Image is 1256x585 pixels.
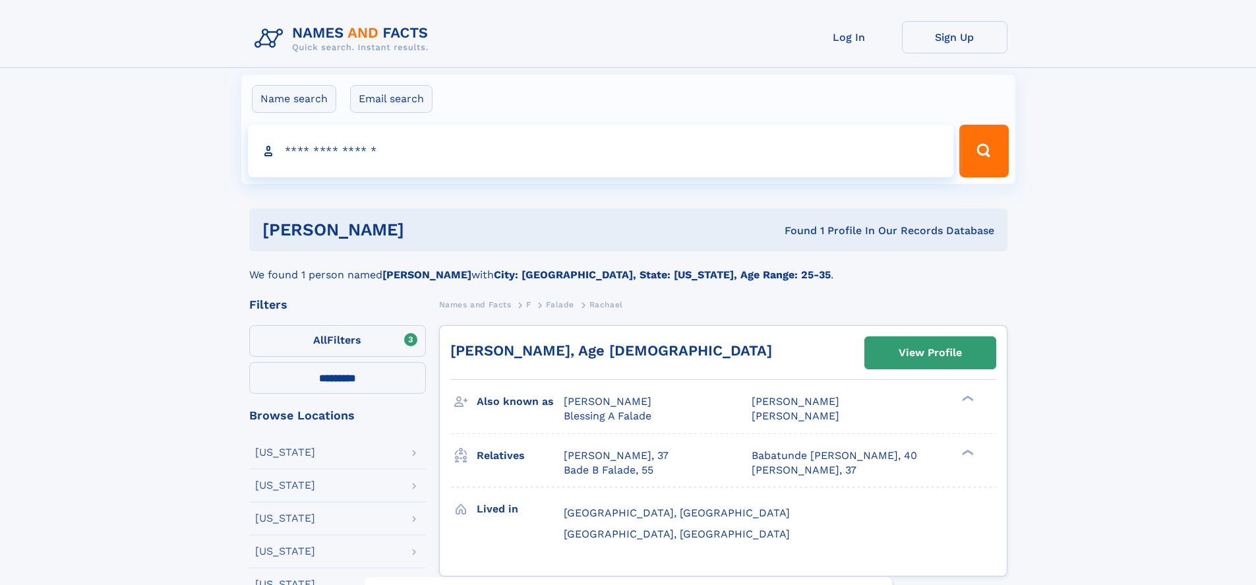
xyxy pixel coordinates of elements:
a: F [526,296,531,313]
input: search input [248,125,954,177]
div: Filters [249,299,426,311]
button: Search Button [959,125,1008,177]
span: Rachael [589,300,623,309]
span: [PERSON_NAME] [564,395,651,408]
div: ❯ [959,448,974,456]
div: ❯ [959,394,974,403]
div: We found 1 person named with . [249,251,1007,283]
span: Falade [546,300,574,309]
label: Filters [249,325,426,357]
h3: Lived in [477,498,564,520]
div: View Profile [899,338,962,368]
div: [US_STATE] [255,546,315,557]
h3: Relatives [477,445,564,467]
b: City: [GEOGRAPHIC_DATA], State: [US_STATE], Age Range: 25-35 [494,268,831,281]
img: Logo Names and Facts [249,21,439,57]
label: Email search [350,85,433,113]
a: Sign Up [902,21,1007,53]
span: All [313,334,327,346]
span: Blessing A Falade [564,410,651,422]
a: [PERSON_NAME], 37 [752,463,856,477]
span: [PERSON_NAME] [752,395,839,408]
div: Found 1 Profile In Our Records Database [594,224,994,238]
span: [GEOGRAPHIC_DATA], [GEOGRAPHIC_DATA] [564,507,790,519]
span: [PERSON_NAME] [752,410,839,422]
a: Bade B Falade, 55 [564,463,653,477]
div: [US_STATE] [255,480,315,491]
h3: Also known as [477,390,564,413]
span: F [526,300,531,309]
span: [GEOGRAPHIC_DATA], [GEOGRAPHIC_DATA] [564,528,790,540]
h1: [PERSON_NAME] [262,222,595,238]
a: View Profile [865,337,996,369]
div: Browse Locations [249,410,426,421]
a: Babatunde [PERSON_NAME], 40 [752,448,917,463]
b: [PERSON_NAME] [382,268,471,281]
a: [PERSON_NAME], Age [DEMOGRAPHIC_DATA] [450,342,772,359]
a: Falade [546,296,574,313]
a: Names and Facts [439,296,512,313]
a: Log In [796,21,902,53]
div: [US_STATE] [255,447,315,458]
div: [US_STATE] [255,513,315,524]
a: [PERSON_NAME], 37 [564,448,669,463]
label: Name search [252,85,336,113]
